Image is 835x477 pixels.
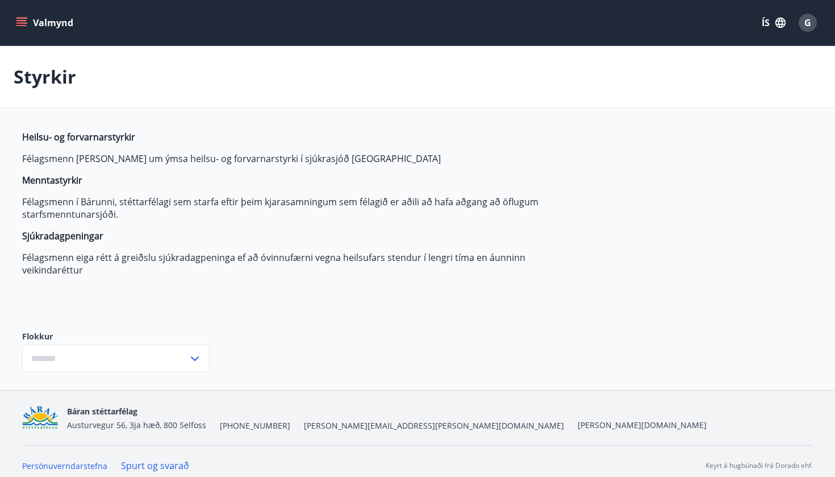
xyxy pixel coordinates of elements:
[121,459,189,472] a: Spurt og svarað
[22,152,558,165] p: Félagsmenn [PERSON_NAME] um ýmsa heilsu- og forvarnarstyrki í sjúkrasjóð [GEOGRAPHIC_DATA]
[22,461,107,471] a: Persónuverndarstefna
[22,174,82,186] strong: Menntastyrkir
[705,461,813,471] p: Keyrt á hugbúnaði frá Dorado ehf.
[220,420,290,432] span: [PHONE_NUMBER]
[304,420,564,432] span: [PERSON_NAME][EMAIL_ADDRESS][PERSON_NAME][DOMAIN_NAME]
[22,196,558,221] p: Félagsmenn í Bárunni, stéttarfélagi sem starfa eftir þeim kjarasamningum sem félagið er aðili að ...
[578,420,707,430] a: [PERSON_NAME][DOMAIN_NAME]
[22,131,135,143] strong: Heilsu- og forvarnarstyrkir
[14,64,76,89] p: Styrkir
[794,9,821,36] button: G
[67,406,137,417] span: Báran stéttarfélag
[804,16,811,29] span: G
[755,13,792,33] button: ÍS
[22,406,58,430] img: Bz2lGXKH3FXEIQKvoQ8VL0Fr0uCiWgfgA3I6fSs8.png
[67,420,206,430] span: Austurvegur 56, 3ja hæð, 800 Selfoss
[14,13,78,33] button: menu
[22,331,210,342] label: Flokkur
[22,230,103,242] strong: Sjúkradagpeningar
[22,251,558,276] p: Félagsmenn eiga rétt á greiðslu sjúkradagpeninga ef að óvinnufærni vegna heilsufars stendur í len...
